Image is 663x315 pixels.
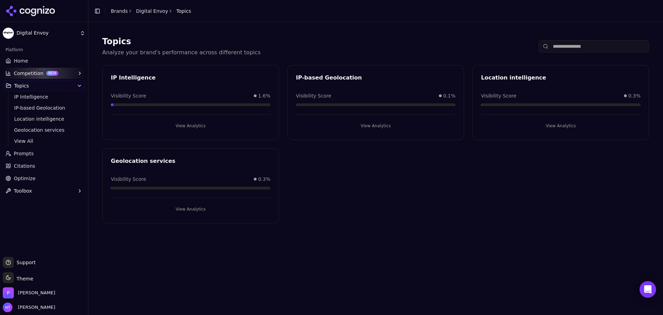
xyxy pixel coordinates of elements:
[3,287,14,298] img: Perrill
[11,92,77,102] a: IP Intelligence
[3,55,85,66] a: Home
[111,74,270,82] div: IP Intelligence
[481,74,641,82] div: Location intelligence
[3,68,85,79] button: CompetitionNEW
[176,8,191,15] span: Topics
[443,92,455,99] span: 0.1%
[17,30,77,36] span: Digital Envoy
[14,70,44,77] span: Competition
[15,304,55,311] span: [PERSON_NAME]
[296,120,455,131] button: View Analytics
[3,303,55,312] button: Open user button
[46,71,59,76] span: NEW
[14,187,32,194] span: Toolbox
[14,93,74,100] span: IP Intelligence
[11,114,77,124] a: Location intelligence
[481,92,516,99] span: Visibility Score
[3,303,12,312] img: Nate Tower
[14,175,36,182] span: Optimize
[628,92,641,99] span: 0.3%
[111,92,146,99] span: Visibility Score
[14,259,36,266] span: Support
[102,36,261,47] h1: Topics
[3,287,55,298] button: Open organization switcher
[111,176,146,183] span: Visibility Score
[111,8,191,15] nav: breadcrumb
[3,80,85,91] button: Topics
[14,276,33,281] span: Theme
[258,176,270,183] span: 0.3%
[14,115,74,122] span: Location intelligence
[14,127,74,133] span: Geolocation services
[136,8,168,15] a: Digital Envoy
[11,125,77,135] a: Geolocation services
[111,120,270,131] button: View Analytics
[296,92,331,99] span: Visibility Score
[296,74,455,82] div: IP-based Geolocation
[102,48,261,57] p: Analyze your brand's performance across different topics
[258,92,270,99] span: 1.6%
[640,281,656,298] div: Open Intercom Messenger
[14,82,29,89] span: Topics
[111,157,270,165] div: Geolocation services
[3,148,85,159] a: Prompts
[3,160,85,172] a: Citations
[3,28,14,39] img: Digital Envoy
[111,204,270,215] button: View Analytics
[14,163,35,169] span: Citations
[111,8,128,14] a: Brands
[11,103,77,113] a: IP-based Geolocation
[481,120,641,131] button: View Analytics
[18,290,55,296] span: Perrill
[3,185,85,196] button: Toolbox
[14,104,74,111] span: IP-based Geolocation
[14,57,28,64] span: Home
[14,138,74,145] span: View All
[11,136,77,146] a: View All
[14,150,34,157] span: Prompts
[3,44,85,55] div: Platform
[3,173,85,184] a: Optimize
